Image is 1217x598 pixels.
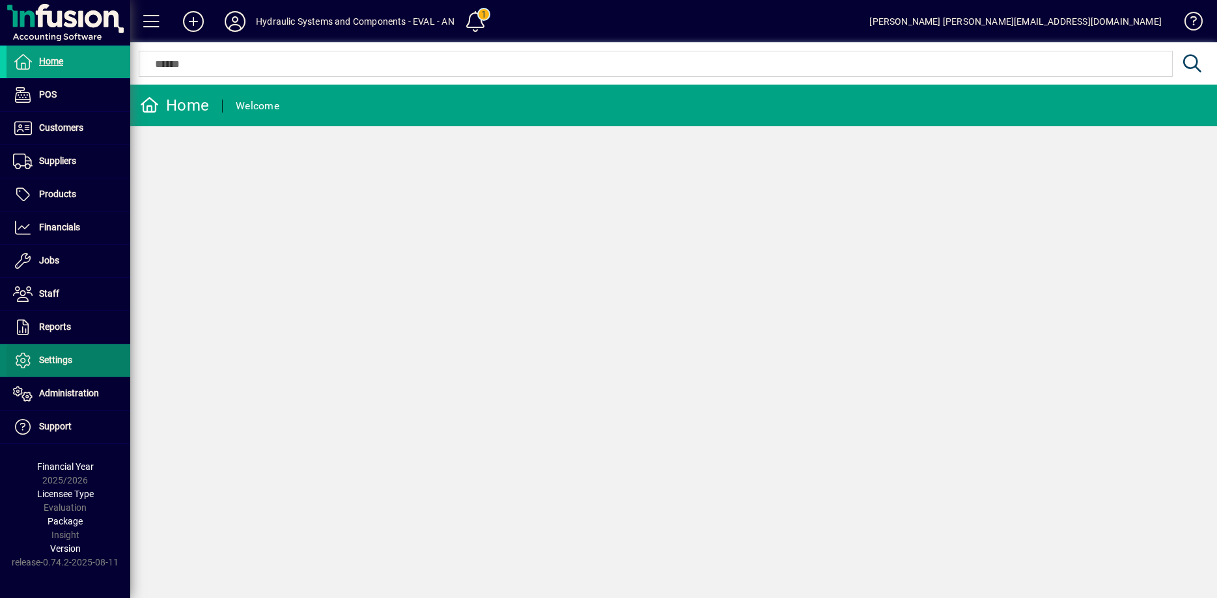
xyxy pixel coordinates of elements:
[7,344,130,377] a: Settings
[37,461,94,472] span: Financial Year
[7,377,130,410] a: Administration
[37,489,94,499] span: Licensee Type
[39,222,80,232] span: Financials
[39,156,76,166] span: Suppliers
[39,122,83,133] span: Customers
[7,245,130,277] a: Jobs
[39,388,99,398] span: Administration
[236,96,279,116] div: Welcome
[48,516,83,526] span: Package
[7,311,130,344] a: Reports
[869,11,1162,32] div: [PERSON_NAME] [PERSON_NAME][EMAIL_ADDRESS][DOMAIN_NAME]
[7,411,130,443] a: Support
[39,321,71,332] span: Reports
[7,145,130,178] a: Suppliers
[39,56,63,66] span: Home
[173,10,214,33] button: Add
[7,112,130,144] a: Customers
[39,89,57,100] span: POS
[39,255,59,265] span: Jobs
[39,189,76,199] span: Products
[214,10,256,33] button: Profile
[50,543,81,554] span: Version
[140,95,209,116] div: Home
[39,421,72,431] span: Support
[39,355,72,365] span: Settings
[1175,3,1201,45] a: Knowledge Base
[7,211,130,244] a: Financials
[7,79,130,111] a: POS
[39,288,59,299] span: Staff
[256,11,455,32] div: Hydraulic Systems and Components - EVAL - AN
[7,178,130,211] a: Products
[7,278,130,310] a: Staff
